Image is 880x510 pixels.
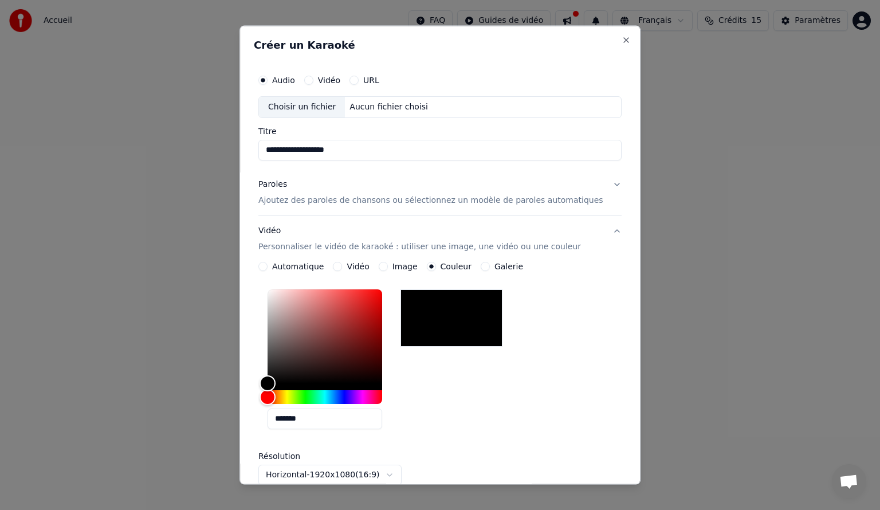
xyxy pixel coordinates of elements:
div: Vidéo [258,225,581,252]
p: Ajoutez des paroles de chansons ou sélectionnez un modèle de paroles automatiques [258,194,603,206]
p: Personnaliser le vidéo de karaoké : utiliser une image, une vidéo ou une couleur [258,241,581,252]
label: Image [392,262,418,270]
div: Color [268,289,382,383]
label: Résolution [258,452,373,460]
label: Titre [258,127,622,135]
div: Hue [268,390,382,403]
label: Audio [272,76,295,84]
label: URL [363,76,379,84]
label: Galerie [494,262,523,270]
label: Automatique [272,262,324,270]
div: Aucun fichier choisi [345,101,433,113]
button: ParolesAjoutez des paroles de chansons ou sélectionnez un modèle de paroles automatiques [258,169,622,215]
label: Vidéo [347,262,370,270]
label: Couleur [441,262,472,270]
h2: Créer un Karaoké [254,40,626,50]
div: Paroles [258,178,287,190]
button: VidéoPersonnaliser le vidéo de karaoké : utiliser une image, une vidéo ou une couleur [258,215,622,261]
label: Vidéo [318,76,340,84]
div: Choisir un fichier [259,97,345,117]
